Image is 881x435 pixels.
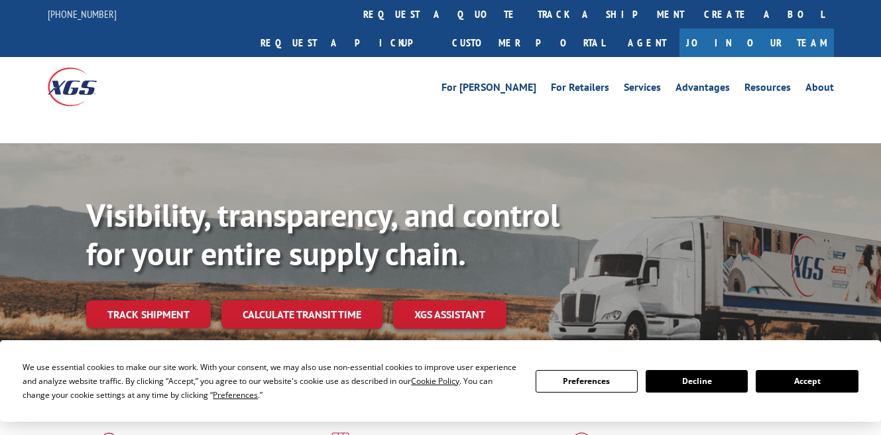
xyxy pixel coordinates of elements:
[675,82,730,97] a: Advantages
[615,29,679,57] a: Agent
[441,82,536,97] a: For [PERSON_NAME]
[536,370,638,393] button: Preferences
[23,360,519,402] div: We use essential cookies to make our site work. With your consent, we may also use non-essential ...
[48,7,117,21] a: [PHONE_NUMBER]
[213,389,258,401] span: Preferences
[86,300,211,328] a: Track shipment
[411,375,459,387] span: Cookie Policy
[221,300,382,329] a: Calculate transit time
[393,300,506,329] a: XGS ASSISTANT
[756,370,858,393] button: Accept
[251,29,442,57] a: Request a pickup
[805,82,834,97] a: About
[86,194,559,274] b: Visibility, transparency, and control for your entire supply chain.
[442,29,615,57] a: Customer Portal
[679,29,834,57] a: Join Our Team
[646,370,748,393] button: Decline
[551,82,609,97] a: For Retailers
[624,82,661,97] a: Services
[744,82,791,97] a: Resources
